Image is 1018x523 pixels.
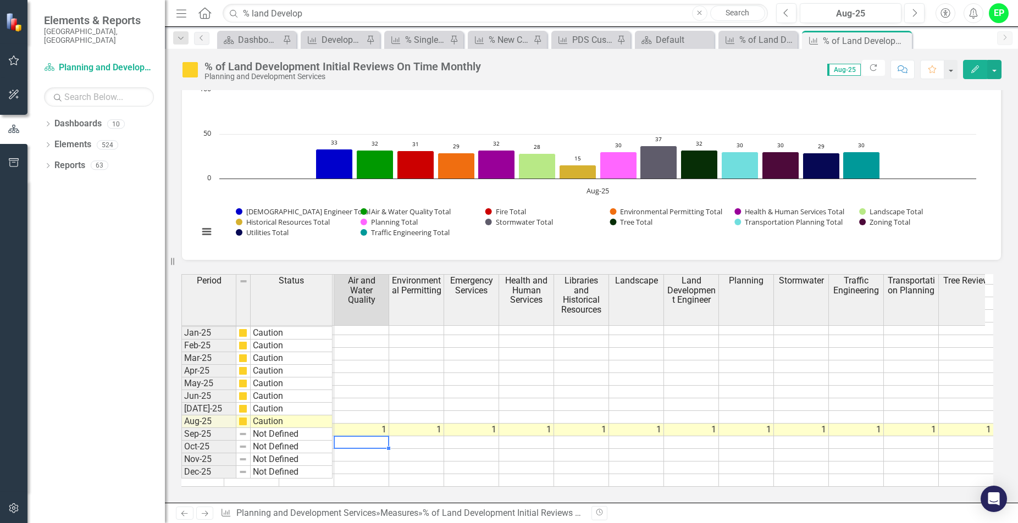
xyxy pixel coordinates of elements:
svg: Interactive chart [193,84,982,249]
a: % New Commercial On Time Reviews Monthly [471,33,530,47]
td: Caution [251,365,333,377]
span: Air and Water Quality [336,276,386,305]
div: % of Land Development Initial Reviews On Time Monthly [823,34,909,48]
img: 8DAGhfEEPCf229AAAAAElFTkSuQmCC [239,442,247,451]
td: 1 [554,424,609,436]
text: 37 [655,135,662,143]
text: 15 [574,154,581,162]
td: 1 [334,424,389,436]
span: Land Development Engineer [666,276,716,305]
div: % of Land Development Initial Reviews On Time Monthly [204,60,481,73]
td: Caution [251,403,333,415]
img: cBAA0RP0Y6D5n+AAAAAElFTkSuQmCC [239,417,247,426]
button: Show Planning Total [361,217,418,227]
div: 524 [97,140,118,149]
td: Aug-25 [181,415,236,428]
text: 32 [372,140,378,147]
div: Aug-25 [804,7,898,20]
button: EP [989,3,1009,23]
td: Caution [251,327,333,340]
g: Utilities Total, bar series 13 of 14 with 1 bar. [803,153,840,179]
span: Transportation Planning [886,276,936,295]
td: 1 [939,424,994,436]
path: Aug-25, 15. Historical Resources Total. [560,165,596,179]
td: Apr-25 [181,365,236,377]
td: 1 [664,424,719,436]
g: Health & Human Services Total, bar series 5 of 14 with 1 bar. [478,151,515,179]
text: 32 [696,140,702,147]
span: Landscape [615,276,658,286]
g: Historical Resources Total, bar series 7 of 14 with 1 bar. [560,165,596,179]
a: % Single Family Residential Permit Reviews On Time Monthly [387,33,447,47]
span: Status [279,276,304,286]
text: 30 [777,141,784,149]
img: cBAA0RP0Y6D5n+AAAAAElFTkSuQmCC [239,379,247,388]
td: Not Defined [251,466,333,479]
a: Reports [54,159,85,172]
span: Period [197,276,222,286]
img: cBAA0RP0Y6D5n+AAAAAElFTkSuQmCC [239,366,247,375]
button: Show Landscape Total [859,207,923,216]
path: Aug-25, 29. Environmental Permitting Total. [438,153,475,179]
img: Caution [181,61,199,79]
button: Show Traffic Engineering Total [361,227,450,237]
path: Aug-25, 31. Fire Total. [397,151,434,179]
input: Search ClearPoint... [223,4,768,23]
path: Aug-25, 33. LDS Engineer Total. [316,149,353,179]
img: 8DAGhfEEPCf229AAAAAElFTkSuQmCC [239,277,248,286]
td: 1 [774,424,829,436]
button: Show Air & Water Quality Total [361,207,452,216]
span: Health and Human Services [501,276,551,305]
button: Show Utilities Total [236,227,289,237]
td: 1 [719,424,774,436]
td: 1 [829,424,884,436]
button: Show Health & Human Services Total [734,207,846,216]
td: Caution [251,352,333,365]
text: 32 [493,140,500,147]
g: Planning Total, bar series 8 of 14 with 1 bar. [600,152,637,179]
g: Air & Water Quality Total, bar series 2 of 14 with 1 bar. [357,151,394,179]
span: Stormwater [779,276,824,286]
text: 29 [453,142,460,150]
g: Fire Total, bar series 3 of 14 with 1 bar. [397,151,434,179]
path: Aug-25, 32. Air & Water Quality Total. [357,151,394,179]
path: Aug-25, 30. Transportation Planning Total. [722,152,759,179]
text: 0 [207,173,211,182]
td: Not Defined [251,453,333,466]
td: Sep-25 [181,428,236,441]
span: Planning [729,276,763,286]
text: 30 [615,141,622,149]
path: Aug-25, 30. Planning Total. [600,152,637,179]
g: Stormwater Total, bar series 9 of 14 with 1 bar. [640,146,677,179]
div: 63 [91,161,108,170]
span: Emergency Services [446,276,496,295]
g: Tree Total, bar series 10 of 14 with 1 bar. [681,151,718,179]
button: Show LDS Engineer Total [236,207,308,216]
button: View chart menu, Chart [199,224,214,240]
td: Jan-25 [181,327,236,340]
text: [DEMOGRAPHIC_DATA] Engineer Total [246,207,370,216]
text: 31 [412,140,419,148]
path: Aug-25, 29. Utilities Total. [803,153,840,179]
g: Transportation Planning Total, bar series 11 of 14 with 1 bar. [722,152,759,179]
text: 29 [818,142,825,150]
td: 1 [609,424,664,436]
div: % of Land Development On Time Reviews [739,33,795,47]
img: 8DAGhfEEPCf229AAAAAElFTkSuQmCC [239,430,247,438]
span: Tree Review [943,276,989,286]
button: Show Tree Total [610,217,653,227]
input: Search Below... [44,87,154,107]
a: Dashboard Snapshot [220,33,280,47]
span: Aug-25 [827,64,861,76]
td: Not Defined [251,441,333,453]
text: 28 [534,143,540,151]
img: 8DAGhfEEPCf229AAAAAElFTkSuQmCC [239,468,247,476]
td: Jun-25 [181,390,236,403]
div: Open Intercom Messenger [981,486,1007,512]
a: Measures [380,508,418,518]
g: Environmental Permitting Total, bar series 4 of 14 with 1 bar. [438,153,475,179]
g: Landscape Total, bar series 6 of 14 with 1 bar. [519,154,556,179]
a: Elements [54,138,91,151]
div: 10 [107,119,125,129]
